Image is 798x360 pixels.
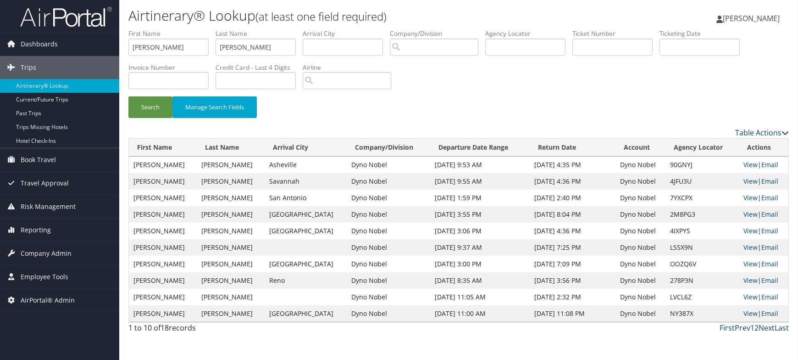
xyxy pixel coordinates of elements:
[21,195,76,218] span: Risk Management
[743,177,758,186] a: View
[743,210,758,219] a: View
[530,272,615,289] td: [DATE] 3:56 PM
[430,206,529,223] td: [DATE] 3:55 PM
[743,292,758,301] a: View
[530,173,615,190] td: [DATE] 4:36 PM
[129,289,197,305] td: [PERSON_NAME]
[615,223,666,239] td: Dyno Nobel
[572,29,659,38] label: Ticket Number
[735,128,789,138] a: Table Actions
[430,272,529,289] td: [DATE] 8:35 AM
[128,6,569,25] h1: Airtinerary® Lookup
[430,139,529,157] th: Departure Date Range: activate to sort column ascending
[739,256,788,272] td: |
[129,139,197,157] th: First Name: activate to sort column ascending
[197,157,265,173] td: [PERSON_NAME]
[615,256,666,272] td: Dyno Nobel
[430,256,529,272] td: [DATE] 3:00 PM
[485,29,572,38] label: Agency Locator
[129,239,197,256] td: [PERSON_NAME]
[530,305,615,322] td: [DATE] 11:08 PM
[197,139,265,157] th: Last Name: activate to sort column ascending
[430,289,529,305] td: [DATE] 11:05 AM
[739,289,788,305] td: |
[615,305,666,322] td: Dyno Nobel
[21,242,72,265] span: Company Admin
[129,190,197,206] td: [PERSON_NAME]
[347,206,431,223] td: Dyno Nobel
[665,239,739,256] td: LSSX9N
[129,223,197,239] td: [PERSON_NAME]
[347,223,431,239] td: Dyno Nobel
[430,157,529,173] td: [DATE] 9:53 AM
[197,305,265,322] td: [PERSON_NAME]
[172,96,257,118] button: Manage Search Fields
[347,139,431,157] th: Company/Division
[197,206,265,223] td: [PERSON_NAME]
[21,148,56,171] span: Book Travel
[743,160,758,169] a: View
[216,63,303,72] label: Credit Card - Last 4 Digits
[761,177,778,186] a: Email
[347,190,431,206] td: Dyno Nobel
[739,157,788,173] td: |
[743,259,758,268] a: View
[347,173,431,190] td: Dyno Nobel
[615,173,666,190] td: Dyno Nobel
[129,173,197,190] td: [PERSON_NAME]
[761,210,778,219] a: Email
[21,219,51,242] span: Reporting
[265,305,347,322] td: [GEOGRAPHIC_DATA]
[615,190,666,206] td: Dyno Nobel
[739,223,788,239] td: |
[615,272,666,289] td: Dyno Nobel
[216,29,303,38] label: Last Name
[129,157,197,173] td: [PERSON_NAME]
[303,29,390,38] label: Arrival City
[754,323,759,333] a: 2
[197,239,265,256] td: [PERSON_NAME]
[665,206,739,223] td: 2M8PG3
[430,239,529,256] td: [DATE] 9:37 AM
[303,63,398,72] label: Airline
[739,305,788,322] td: |
[739,139,788,157] th: Actions
[750,323,754,333] a: 1
[347,272,431,289] td: Dyno Nobel
[743,243,758,252] a: View
[761,226,778,235] a: Email
[265,206,347,223] td: [GEOGRAPHIC_DATA]
[775,323,789,333] a: Last
[739,173,788,190] td: |
[265,272,347,289] td: Reno
[265,223,347,239] td: [GEOGRAPHIC_DATA]
[761,292,778,301] a: Email
[723,13,780,23] span: [PERSON_NAME]
[21,289,75,312] span: AirPortal® Admin
[347,157,431,173] td: Dyno Nobel
[665,256,739,272] td: OOZQ6V
[265,139,347,157] th: Arrival City: activate to sort column ascending
[197,256,265,272] td: [PERSON_NAME]
[430,173,529,190] td: [DATE] 9:55 AM
[265,190,347,206] td: San Antonio
[430,305,529,322] td: [DATE] 11:00 AM
[530,139,615,157] th: Return Date: activate to sort column ascending
[716,5,789,32] a: [PERSON_NAME]
[197,289,265,305] td: [PERSON_NAME]
[530,256,615,272] td: [DATE] 7:09 PM
[761,276,778,285] a: Email
[347,289,431,305] td: Dyno Nobel
[128,96,172,118] button: Search
[761,160,778,169] a: Email
[430,223,529,239] td: [DATE] 3:06 PM
[739,190,788,206] td: |
[265,256,347,272] td: [GEOGRAPHIC_DATA]
[665,190,739,206] td: 7YXCPX
[615,289,666,305] td: Dyno Nobel
[390,29,485,38] label: Company/Division
[21,172,69,195] span: Travel Approval
[665,289,739,305] td: LVCL6Z
[530,289,615,305] td: [DATE] 2:32 PM
[129,256,197,272] td: [PERSON_NAME]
